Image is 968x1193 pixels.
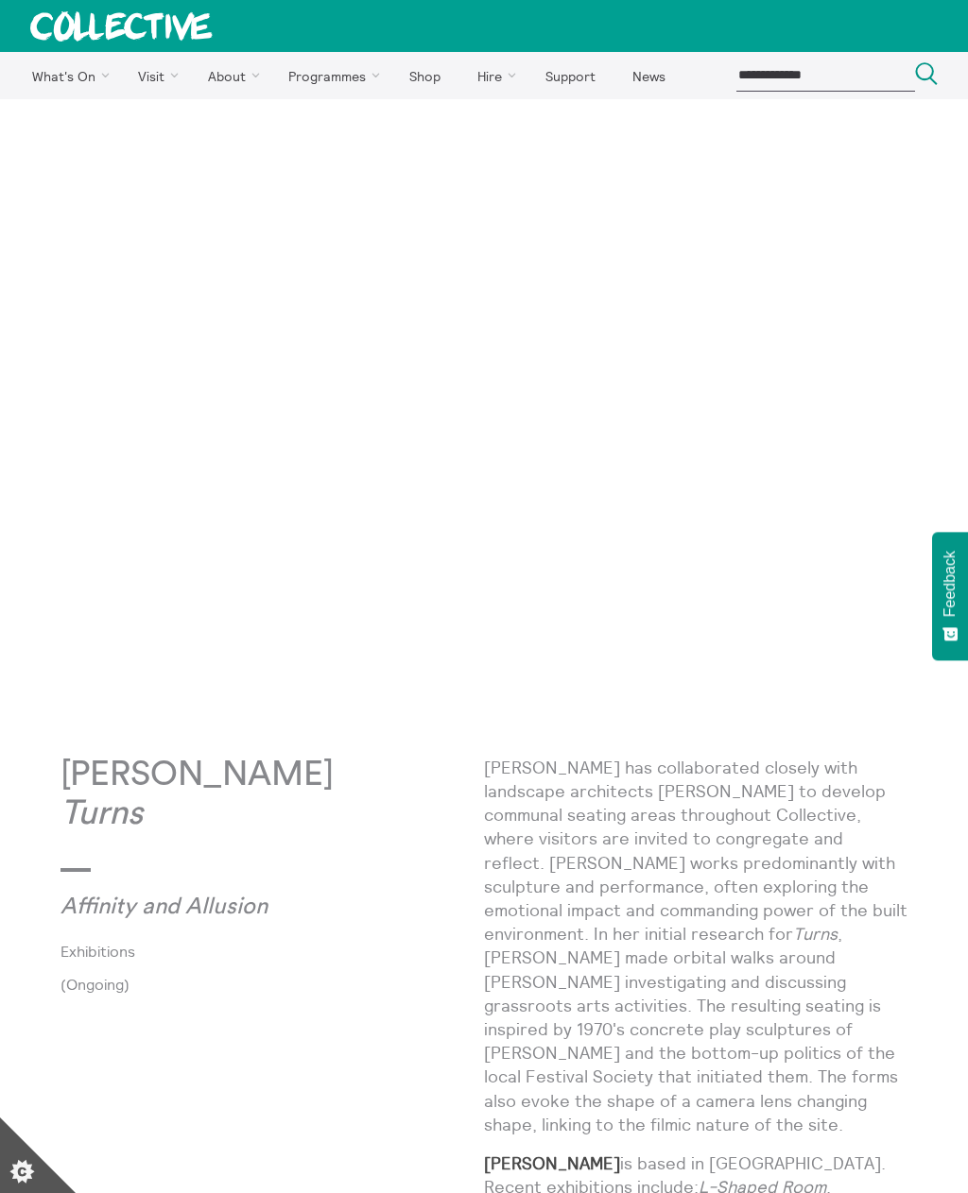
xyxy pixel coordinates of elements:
[272,52,389,99] a: Programmes
[15,52,118,99] a: What's On
[461,52,526,99] a: Hire
[793,923,838,945] em: Turns
[528,52,612,99] a: Support
[484,1152,620,1174] strong: [PERSON_NAME]
[484,756,907,1136] p: [PERSON_NAME] has collaborated closely with landscape architects [PERSON_NAME] to develop communa...
[392,52,457,99] a: Shop
[122,52,188,99] a: Visit
[60,976,484,993] p: (Ongoing)
[191,52,268,99] a: About
[932,532,968,660] button: Feedback - Show survey
[615,52,682,99] a: News
[60,943,454,960] a: Exhibitions
[60,756,484,834] p: [PERSON_NAME]
[60,895,242,918] em: Affinity and Allusi
[942,551,959,617] span: Feedback
[60,796,143,830] em: Turns
[242,895,268,918] em: on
